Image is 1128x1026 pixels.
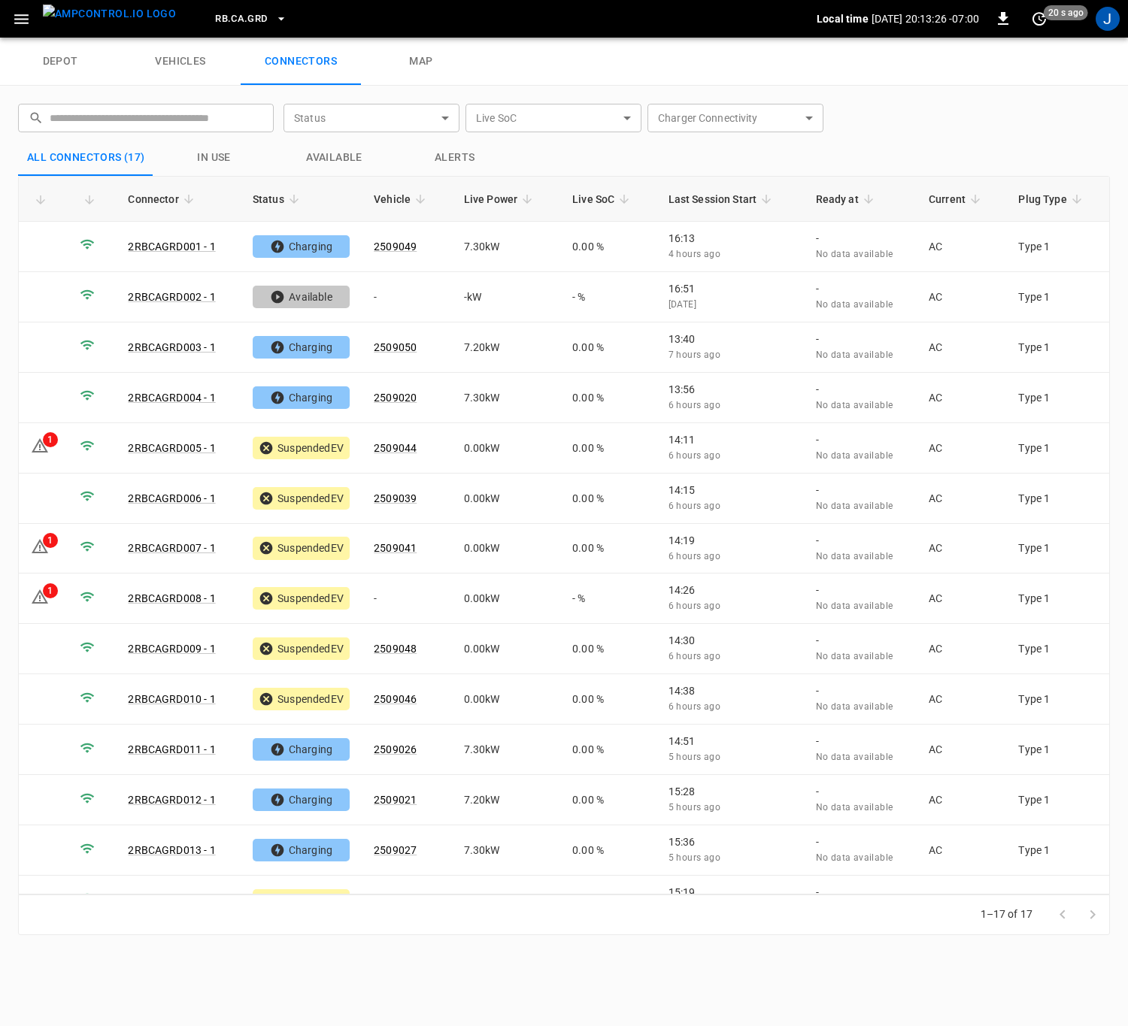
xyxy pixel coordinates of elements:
[253,286,350,308] div: Available
[669,533,792,548] p: 14:19
[452,574,560,624] td: 0.00 kW
[816,281,905,296] p: -
[816,885,905,900] p: -
[816,231,905,246] p: -
[917,725,1006,775] td: AC
[917,775,1006,825] td: AC
[452,674,560,725] td: 0.00 kW
[128,190,198,208] span: Connector
[816,450,893,461] span: No data available
[374,442,417,454] a: 2509044
[560,272,656,322] td: - %
[128,492,215,504] a: 2RBCAGRD006 - 1
[560,775,656,825] td: 0.00 %
[560,624,656,674] td: 0.00 %
[560,322,656,373] td: 0.00 %
[274,140,395,176] button: Available
[816,651,893,661] span: No data available
[452,524,560,574] td: 0.00 kW
[917,524,1006,574] td: AC
[374,844,417,856] a: 2509027
[816,483,905,498] p: -
[1044,5,1088,20] span: 20 s ago
[452,825,560,876] td: 7.30 kW
[816,852,893,863] span: No data available
[1006,775,1109,825] td: Type 1
[374,241,417,253] a: 2509049
[669,281,792,296] p: 16:51
[452,725,560,775] td: 7.30 kW
[572,190,634,208] span: Live SoC
[128,241,215,253] a: 2RBCAGRD001 - 1
[1006,272,1109,322] td: Type 1
[43,5,176,23] img: ampcontrol.io logo
[560,524,656,574] td: 0.00 %
[669,249,720,259] span: 4 hours ago
[917,574,1006,624] td: AC
[669,583,792,598] p: 14:26
[560,373,656,423] td: 0.00 %
[374,492,417,504] a: 2509039
[1006,725,1109,775] td: Type 1
[816,633,905,648] p: -
[669,299,696,310] span: [DATE]
[374,794,417,806] a: 2509021
[1096,7,1120,31] div: profile-icon
[929,190,985,208] span: Current
[128,592,215,604] a: 2RBCAGRD008 - 1
[128,794,215,806] a: 2RBCAGRD012 - 1
[1006,222,1109,272] td: Type 1
[560,423,656,474] td: 0.00 %
[816,551,893,561] span: No data available
[253,336,350,359] div: Charging
[917,624,1006,674] td: AC
[1006,876,1109,926] td: Type 1
[1006,423,1109,474] td: Type 1
[669,784,792,799] p: 15:28
[816,400,893,410] span: No data available
[128,693,215,705] a: 2RBCAGRD010 - 1
[669,683,792,698] p: 14:38
[560,825,656,876] td: 0.00 %
[669,885,792,900] p: 15:19
[669,734,792,749] p: 14:51
[43,432,58,447] div: 1
[669,802,720,813] span: 5 hours ago
[816,190,878,208] span: Ready at
[669,483,792,498] p: 14:15
[669,551,720,561] span: 6 hours ago
[209,5,293,34] button: RB.CA.GRD
[1006,624,1109,674] td: Type 1
[1006,474,1109,524] td: Type 1
[253,788,350,811] div: Charging
[669,852,720,863] span: 5 hours ago
[669,752,720,762] span: 5 hours ago
[128,442,215,454] a: 2RBCAGRD005 - 1
[253,889,350,912] div: SuspendedEV
[816,734,905,749] p: -
[669,432,792,447] p: 14:11
[362,574,451,624] td: -
[374,392,417,404] a: 2509020
[917,876,1006,926] td: AC
[1006,674,1109,725] td: Type 1
[816,249,893,259] span: No data available
[560,725,656,775] td: 0.00 %
[452,322,560,373] td: 7.20 kW
[917,825,1006,876] td: AC
[816,683,905,698] p: -
[669,834,792,849] p: 15:36
[253,839,350,861] div: Charging
[253,637,350,660] div: SuspendedEV
[452,423,560,474] td: 0.00 kW
[361,38,481,86] a: map
[669,382,792,397] p: 13:56
[816,752,893,762] span: No data available
[253,437,350,459] div: SuspendedEV
[128,341,215,353] a: 2RBCAGRD003 - 1
[253,386,350,409] div: Charging
[816,299,893,310] span: No data available
[154,140,274,176] button: in use
[669,701,720,712] span: 6 hours ago
[669,231,792,246] p: 16:13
